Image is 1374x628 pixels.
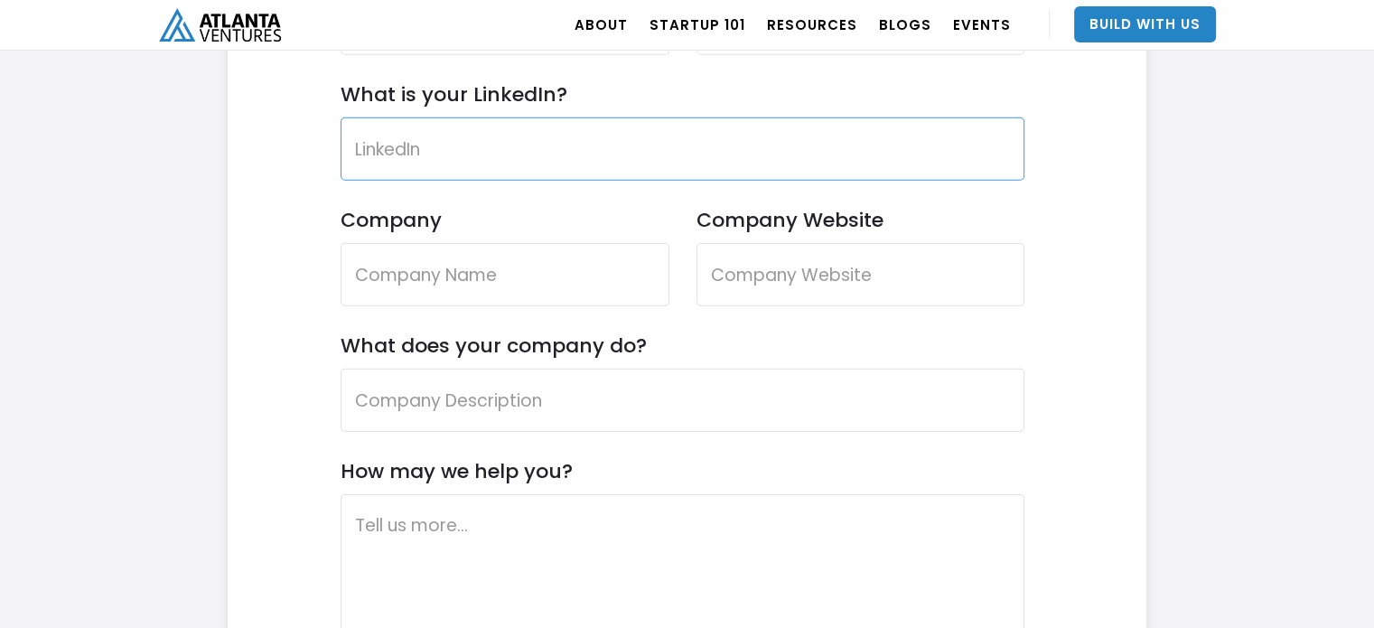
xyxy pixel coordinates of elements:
label: How may we help you? [341,459,573,483]
label: What does your company do? [341,333,647,358]
input: Company Description [341,369,1025,432]
label: Company [341,208,669,232]
label: Company Website [696,208,1025,232]
label: What is your LinkedIn? [341,82,567,107]
input: Company Website [696,243,1025,306]
input: LinkedIn [341,117,1025,181]
input: Company Name [341,243,669,306]
a: Build With Us [1074,6,1216,42]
